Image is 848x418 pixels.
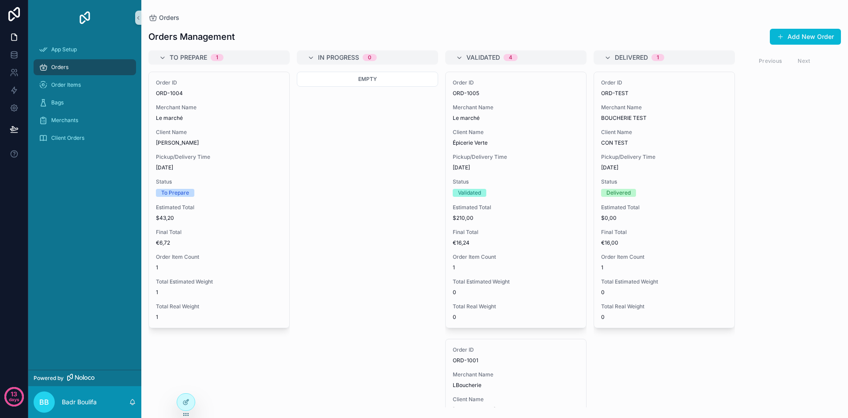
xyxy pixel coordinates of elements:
[78,11,92,25] img: App logo
[51,64,68,71] span: Orders
[601,153,727,161] span: Pickup/Delivery Time
[453,104,579,111] span: Merchant Name
[657,54,659,61] div: 1
[156,278,282,285] span: Total Estimated Weight
[156,215,282,222] span: $43,20
[601,289,727,296] span: 0
[156,239,282,246] span: €6,72
[368,54,371,61] div: 0
[156,229,282,236] span: Final Total
[453,139,579,146] span: Épicerie Verte
[318,53,359,62] span: In Progress
[453,229,579,236] span: Final Total
[156,153,282,161] span: Pickup/Delivery Time
[453,396,579,403] span: Client Name
[161,189,189,197] div: To Prepare
[466,53,500,62] span: Validated
[453,239,579,246] span: €16,24
[216,54,218,61] div: 1
[453,264,579,271] span: 1
[453,406,579,414] span: [PERSON_NAME]
[601,115,727,122] span: BOUCHERIE TEST
[34,112,136,128] a: Merchants
[51,117,78,124] span: Merchants
[156,253,282,261] span: Order Item Count
[156,129,282,136] span: Client Name
[770,29,841,45] button: Add New Order
[11,390,17,399] p: 13
[34,42,136,58] a: App Setup
[601,139,727,146] span: CON TEST
[453,204,579,211] span: Estimated Total
[51,46,77,53] span: App Setup
[453,371,579,378] span: Merchant Name
[453,153,579,161] span: Pickup/Delivery Time
[156,79,282,86] span: Order ID
[28,35,141,157] div: scrollable content
[51,81,81,88] span: Order Items
[453,115,579,122] span: Le marché
[606,189,631,197] div: Delivered
[445,72,587,328] a: Order IDORD-1005Merchant NameLe marchéClient NameÉpicerie VertePickup/Delivery Time[DATE]StatusVa...
[156,314,282,321] span: 1
[34,77,136,93] a: Order Items
[509,54,512,61] div: 4
[453,90,579,97] span: ORD-1005
[453,314,579,321] span: 0
[601,278,727,285] span: Total Estimated Weight
[601,215,727,222] span: $0,00
[601,253,727,261] span: Order Item Count
[453,253,579,261] span: Order Item Count
[601,229,727,236] span: Final Total
[28,370,141,386] a: Powered by
[601,79,727,86] span: Order ID
[453,357,579,364] span: ORD-1001
[51,134,84,142] span: Client Orders
[170,53,207,62] span: To Prepare
[601,264,727,271] span: 1
[601,239,727,246] span: €16,00
[601,90,727,97] span: ORD-TEST
[453,129,579,136] span: Client Name
[601,129,727,136] span: Client Name
[453,346,579,353] span: Order ID
[34,95,136,111] a: Bags
[39,397,49,407] span: BB
[34,59,136,75] a: Orders
[156,178,282,185] span: Status
[156,139,282,146] span: [PERSON_NAME]
[601,303,727,310] span: Total Real Weight
[453,278,579,285] span: Total Estimated Weight
[51,99,64,106] span: Bags
[148,31,235,43] h1: Orders Management
[62,398,97,406] p: Badr Boulifa
[9,393,19,406] p: days
[156,303,282,310] span: Total Real Weight
[453,215,579,222] span: $210,00
[156,115,282,122] span: Le marché
[148,72,290,328] a: Order IDORD-1004Merchant NameLe marchéClient Name[PERSON_NAME]Pickup/Delivery Time[DATE]StatusTo ...
[156,289,282,296] span: 1
[453,303,579,310] span: Total Real Weight
[358,76,377,82] span: Empty
[453,178,579,185] span: Status
[453,79,579,86] span: Order ID
[615,53,648,62] span: Delivered
[458,189,481,197] div: Validated
[601,164,727,171] span: [DATE]
[601,204,727,211] span: Estimated Total
[601,104,727,111] span: Merchant Name
[159,13,179,22] span: Orders
[34,130,136,146] a: Client Orders
[156,264,282,271] span: 1
[594,72,735,328] a: Order IDORD-TESTMerchant NameBOUCHERIE TESTClient NameCON TESTPickup/Delivery Time[DATE]StatusDel...
[453,164,579,171] span: [DATE]
[156,104,282,111] span: Merchant Name
[156,90,282,97] span: ORD-1004
[601,178,727,185] span: Status
[601,314,727,321] span: 0
[34,375,64,382] span: Powered by
[148,13,179,22] a: Orders
[453,289,579,296] span: 0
